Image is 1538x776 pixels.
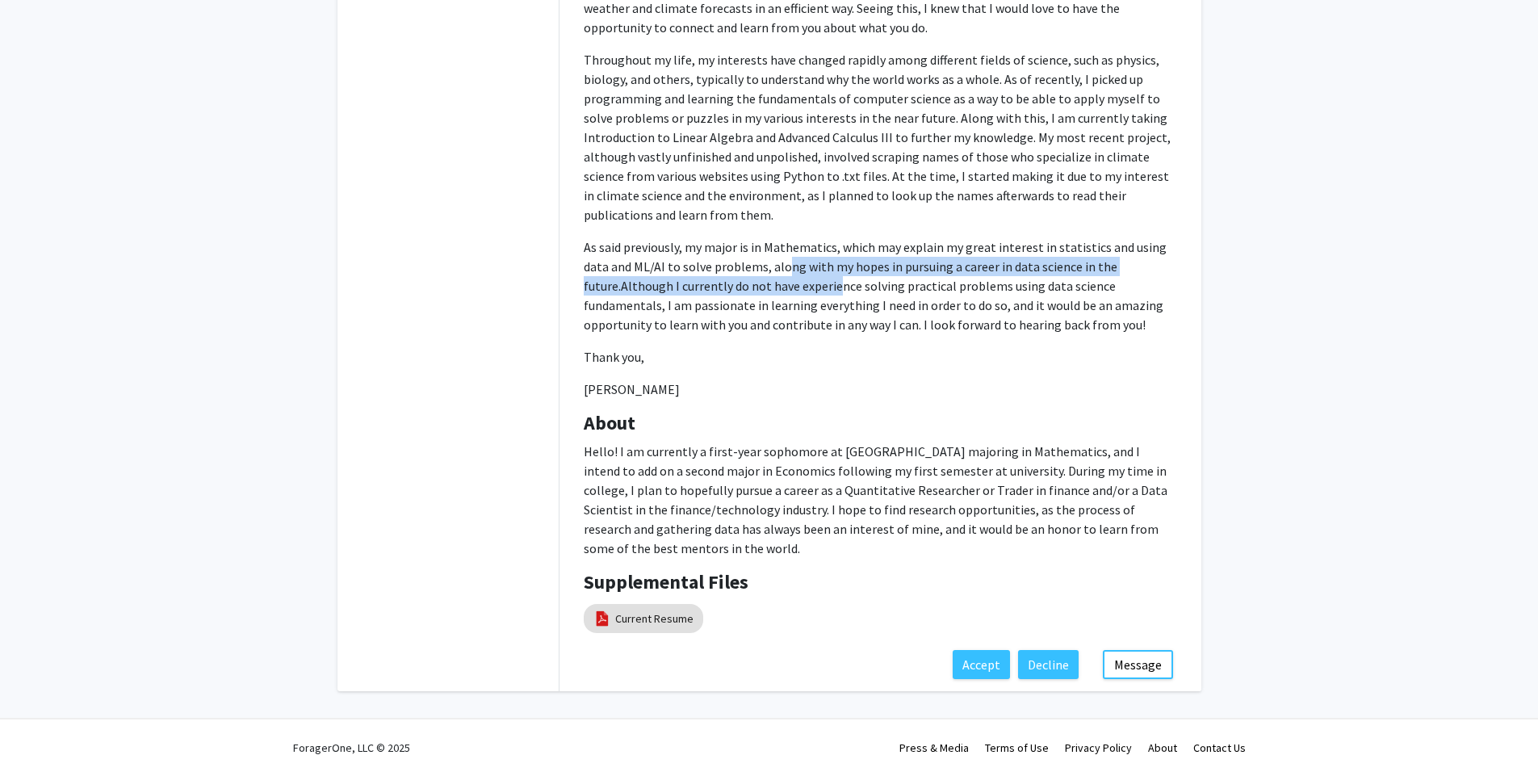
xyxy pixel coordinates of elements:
p: [PERSON_NAME] [584,380,1177,399]
button: Message [1103,650,1173,679]
div: ForagerOne, LLC © 2025 [293,719,410,776]
button: Accept [953,650,1010,679]
p: As said previously, my major is in Mathematics, which may explain my great interest in statistics... [584,237,1177,334]
h4: Supplemental Files [584,571,1177,594]
img: pdf_icon.png [593,610,611,627]
a: Current Resume [615,610,694,627]
b: About [584,410,635,435]
a: About [1148,740,1177,755]
p: Throughout my life, my interests have changed rapidly among different fields of science, such as ... [584,50,1177,224]
a: Press & Media [899,740,969,755]
a: Terms of Use [985,740,1049,755]
a: Privacy Policy [1065,740,1132,755]
span: Although I currently do not have experience solving practical problems using data science fundame... [584,278,1163,333]
p: Hello! I am currently a first-year sophomore at [GEOGRAPHIC_DATA] majoring in Mathematics, and I ... [584,442,1177,558]
iframe: Chat [12,703,69,764]
p: Thank you, [584,347,1177,367]
a: Contact Us [1193,740,1246,755]
button: Decline [1018,650,1079,679]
